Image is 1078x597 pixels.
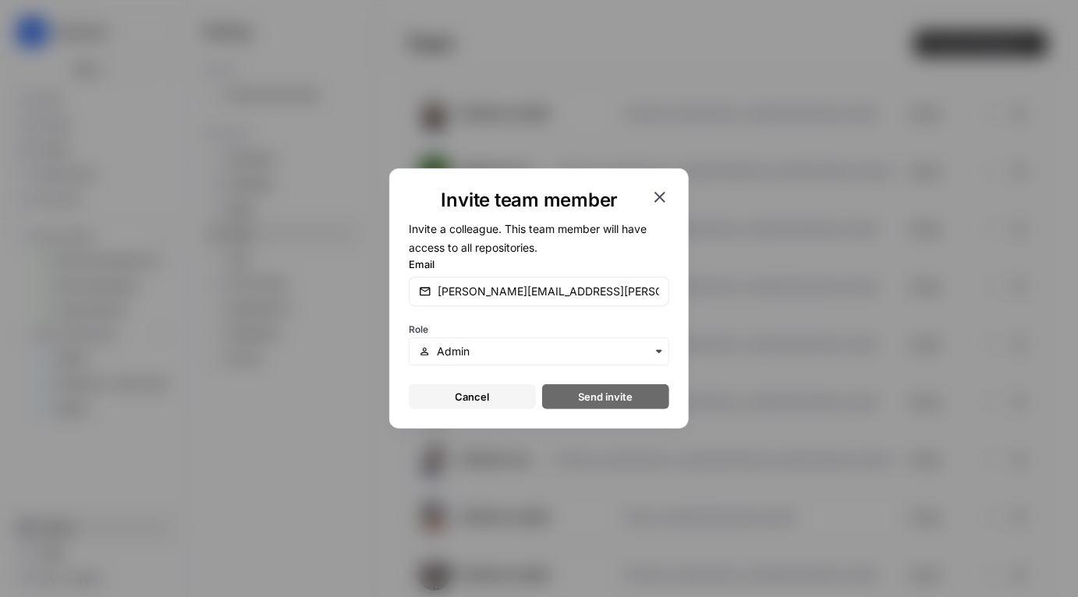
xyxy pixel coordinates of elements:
[409,323,428,335] span: Role
[579,389,633,404] span: Send invite
[542,384,669,409] button: Send invite
[456,389,490,404] span: Cancel
[409,256,669,272] label: Email
[437,344,659,359] input: Admin
[409,384,536,409] button: Cancel
[409,188,651,213] h1: Invite team member
[409,222,647,254] span: Invite a colleague. This team member will have access to all repositories.
[438,284,659,299] input: email@company.com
